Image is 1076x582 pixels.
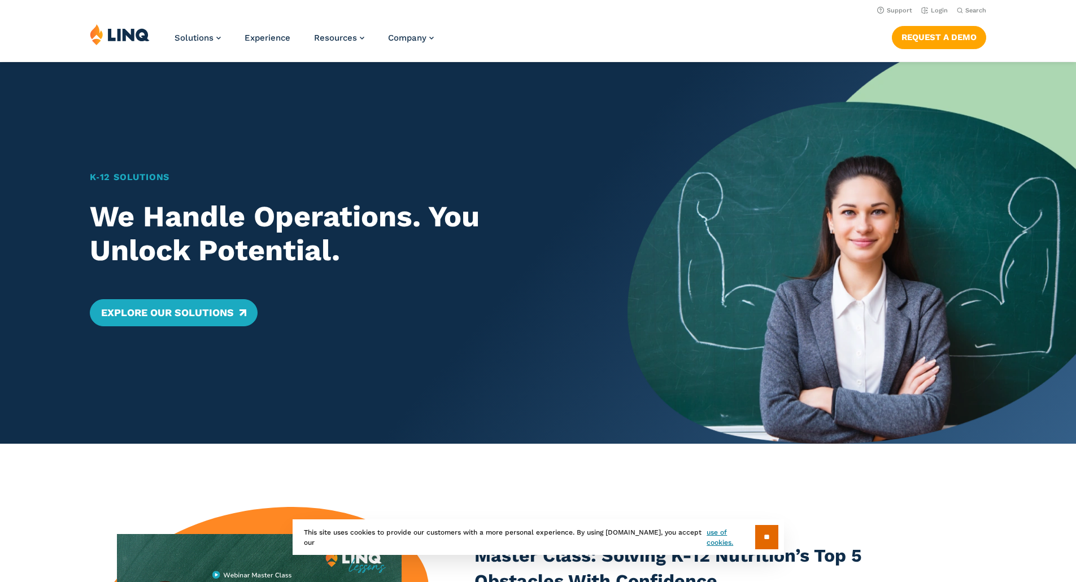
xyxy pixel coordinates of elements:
span: Search [965,7,986,14]
a: Experience [245,33,290,43]
a: use of cookies. [707,527,755,548]
h2: We Handle Operations. You Unlock Potential. [90,200,584,268]
a: Company [388,33,434,43]
button: Open Search Bar [957,6,986,15]
h1: K‑12 Solutions [90,170,584,184]
span: Resources [314,33,357,43]
a: Resources [314,33,364,43]
nav: Primary Navigation [175,24,434,61]
span: Company [388,33,426,43]
nav: Button Navigation [892,24,986,49]
img: Home Banner [628,62,1076,444]
a: Solutions [175,33,221,43]
a: Explore Our Solutions [90,299,258,326]
a: Login [921,7,948,14]
div: This site uses cookies to provide our customers with a more personal experience. By using [DOMAIN... [293,519,784,555]
img: LINQ | K‑12 Software [90,24,150,45]
a: Support [877,7,912,14]
a: Request a Demo [892,26,986,49]
span: Solutions [175,33,214,43]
